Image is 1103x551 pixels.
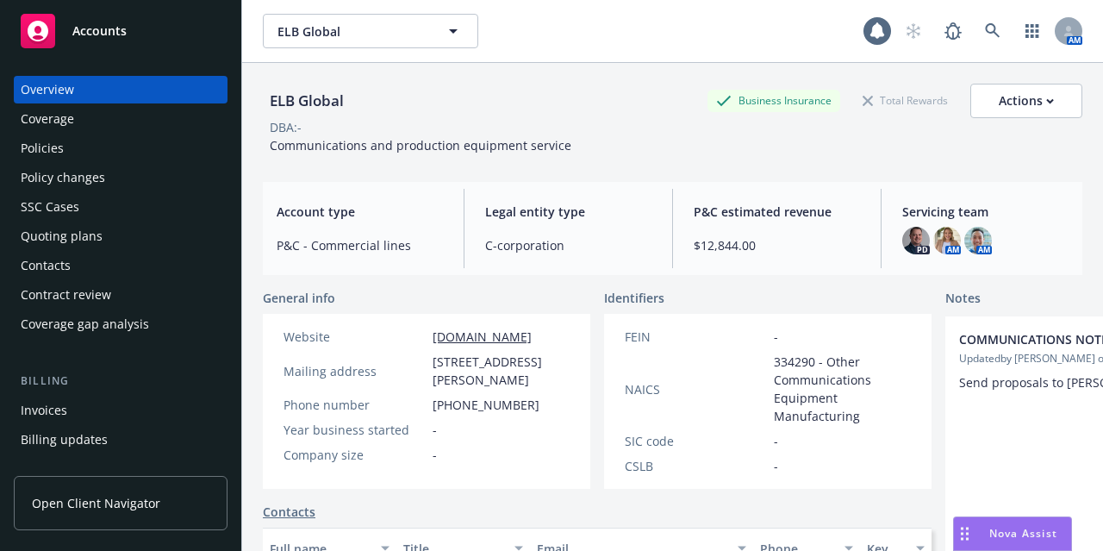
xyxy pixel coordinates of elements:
span: Servicing team [902,203,1069,221]
div: ELB Global [263,90,351,112]
a: Contract review [14,281,227,309]
a: SSC Cases [14,193,227,221]
div: Contract review [21,281,111,309]
button: ELB Global [263,14,478,48]
div: SIC code [625,432,767,450]
span: - [774,432,778,450]
a: Policy changes [14,164,227,191]
span: C-corporation [485,236,651,254]
img: photo [933,227,961,254]
span: P&C - Commercial lines [277,236,443,254]
a: Contacts [14,252,227,279]
span: Open Client Navigator [32,494,160,512]
div: Policy changes [21,164,105,191]
a: Billing updates [14,426,227,454]
a: Overview [14,76,227,103]
a: Coverage gap analysis [14,310,227,338]
span: Nova Assist [989,526,1057,541]
button: Nova Assist [953,517,1072,551]
span: Account type [277,203,443,221]
div: Total Rewards [854,90,957,111]
span: - [774,457,778,475]
span: - [774,328,778,346]
a: Policies [14,135,227,162]
span: [STREET_ADDRESS][PERSON_NAME] [433,353,570,389]
span: $12,844.00 [694,236,860,254]
span: General info [263,289,335,307]
div: Billing updates [21,426,108,454]
div: Website [284,328,426,346]
a: Account charges [14,455,227,483]
div: Coverage [21,105,74,133]
a: Invoices [14,397,227,424]
div: Business Insurance [707,90,840,111]
div: Account charges [21,455,116,483]
a: Search [975,14,1010,48]
span: Legal entity type [485,203,651,221]
div: Quoting plans [21,222,103,250]
img: photo [964,227,992,254]
span: Notes [945,289,981,310]
div: Coverage gap analysis [21,310,149,338]
div: NAICS [625,380,767,398]
img: photo [902,227,930,254]
span: - [433,421,437,439]
a: Coverage [14,105,227,133]
div: CSLB [625,457,767,475]
a: Report a Bug [936,14,970,48]
div: Invoices [21,397,67,424]
div: Contacts [21,252,71,279]
span: 334290 - Other Communications Equipment Manufacturing [774,353,911,425]
a: [DOMAIN_NAME] [433,329,532,345]
div: DBA: - [270,118,302,136]
a: Contacts [263,503,315,521]
span: Identifiers [604,289,664,307]
div: Actions [999,85,1054,117]
div: Policies [21,135,64,162]
a: Quoting plans [14,222,227,250]
div: FEIN [625,328,767,346]
span: Communications and production equipment service [270,137,571,153]
span: Accounts [72,24,127,38]
a: Accounts [14,7,227,55]
div: SSC Cases [21,193,79,221]
span: - [433,446,437,464]
a: Start snowing [896,14,931,48]
div: Overview [21,76,74,103]
a: Switch app [1015,14,1050,48]
div: Drag to move [954,517,975,550]
span: P&C estimated revenue [694,203,860,221]
div: Phone number [284,396,426,414]
button: Actions [970,84,1082,118]
div: Company size [284,446,426,464]
div: Billing [14,373,227,390]
div: Mailing address [284,362,426,380]
div: Year business started [284,421,426,439]
span: [PHONE_NUMBER] [433,396,539,414]
span: ELB Global [277,22,427,41]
